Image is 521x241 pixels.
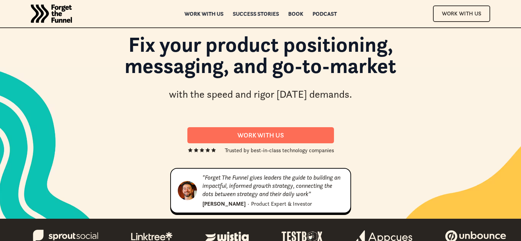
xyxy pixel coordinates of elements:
[184,11,223,16] a: Work with us
[202,173,344,198] div: "Forget The Funnel gives leaders the guide to building an impactful, informed growth strategy, co...
[312,11,337,16] a: Podcast
[288,11,303,16] a: Book
[248,200,249,208] div: ·
[251,200,312,208] div: Product Expert & Investor
[187,127,334,143] a: Work With us
[76,34,446,83] h1: Fix your product positioning, messaging, and go-to-market
[169,87,352,101] div: with the speed and rigor [DATE] demands.
[196,131,326,139] div: Work With us
[202,200,246,208] div: [PERSON_NAME]
[225,146,334,154] div: Trusted by best-in-class technology companies
[433,5,490,22] a: Work With Us
[233,11,279,16] a: Success Stories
